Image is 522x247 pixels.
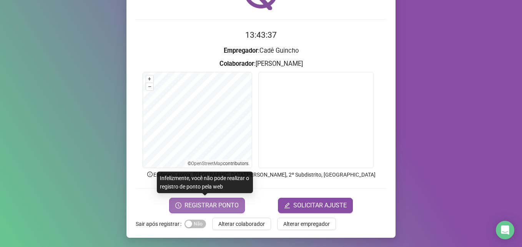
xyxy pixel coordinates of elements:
[283,220,330,228] span: Alterar empregador
[245,30,277,40] time: 13:43:37
[136,218,185,230] label: Sair após registrar
[175,202,181,209] span: clock-circle
[219,60,254,67] strong: Colaborador
[284,202,290,209] span: edit
[218,220,265,228] span: Alterar colaborador
[212,218,271,230] button: Alterar colaborador
[157,172,253,193] div: Infelizmente, você não pode realizar o registro de ponto pela web
[146,75,153,83] button: +
[136,59,386,69] h3: : [PERSON_NAME]
[293,201,347,210] span: SOLICITAR AJUSTE
[146,83,153,90] button: –
[136,170,386,179] p: Endereço aprox. : [GEOGRAPHIC_DATA][PERSON_NAME], 2º Subdistrito, [GEOGRAPHIC_DATA]
[277,218,336,230] button: Alterar empregador
[169,198,245,213] button: REGISTRAR PONTO
[185,201,239,210] span: REGISTRAR PONTO
[224,47,258,54] strong: Empregador
[496,221,514,239] div: Open Intercom Messenger
[146,171,153,178] span: info-circle
[191,161,223,166] a: OpenStreetMap
[278,198,353,213] button: editSOLICITAR AJUSTE
[136,46,386,56] h3: : Cadê Guincho
[188,161,249,166] li: © contributors.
